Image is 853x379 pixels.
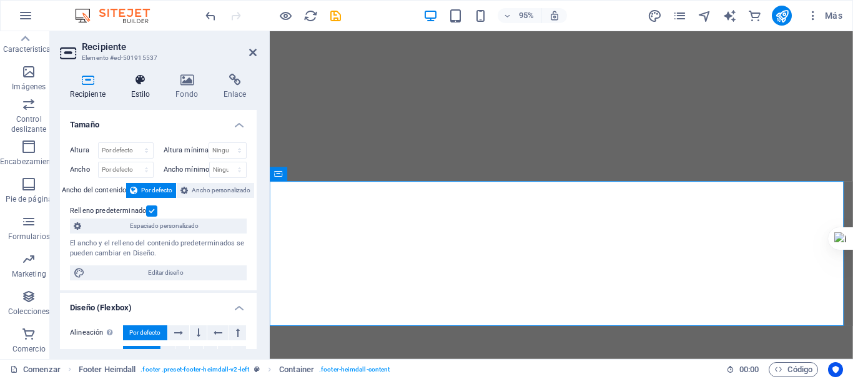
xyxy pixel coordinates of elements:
[6,195,52,204] font: Pie de página
[12,345,46,353] font: Comercio
[131,90,150,99] font: Estilo
[698,9,712,23] i: Navegador
[772,6,792,26] button: publicar
[825,11,842,21] font: Más
[8,232,50,241] font: Formularios
[148,269,184,276] font: Editar diseño
[70,303,132,312] font: Diseño (Flexbox)
[70,328,103,337] font: Alineación
[328,9,343,23] i: Guardar (Ctrl+S)
[126,183,176,198] button: Por defecto
[72,8,165,23] img: Logotipo del editor
[79,362,136,377] span: Click to select. Double-click to edit
[549,10,560,21] i: Al cambiar el tamaño, se ajusta automáticamente el nivel de zoom para adaptarse al dispositivo el...
[697,8,712,23] button: navegador
[672,8,687,23] button: páginas
[278,8,293,23] button: Haga clic aquí para salir del modo de vista previa y continuar editando
[70,239,245,258] font: El ancho y el relleno del contenido predeterminados se pueden cambiar en Diseño.
[648,9,662,23] i: Diseño (Ctrl+Alt+Y)
[775,9,789,23] i: Publicar
[224,90,247,99] font: Enlace
[175,90,198,99] font: Fondo
[141,187,172,194] font: Por defecto
[177,183,254,198] button: Ancho personalizado
[141,362,249,377] span: . footer .preset-footer-heimdall-v2-left
[12,82,46,91] font: Imágenes
[23,365,61,374] font: Comenzar
[79,362,390,377] nav: migaja de pan
[747,9,762,23] i: Comercio
[204,9,218,23] i: Undo: Edit headline (Ctrl+Z)
[70,120,99,129] font: Tamaño
[647,8,662,23] button: diseño
[70,207,146,215] font: Relleno predeterminado
[828,362,843,377] button: Centrados en el usuario
[192,187,250,194] font: Ancho personalizado
[279,362,314,377] span: Click to select. Double-click to edit
[203,8,218,23] button: deshacer
[3,45,55,54] font: Características
[70,90,105,99] font: Recipiente
[82,41,126,52] font: Recipiente
[123,325,167,340] button: Por defecto
[11,115,46,134] font: Control deslizante
[164,146,209,154] font: Altura mínima
[164,165,210,174] font: Ancho mínimo
[673,9,687,23] i: Páginas (Ctrl+Alt+S)
[70,165,90,174] font: Ancho
[130,222,199,229] font: Espaciado personalizado
[62,186,127,194] font: Ancho del contenido
[747,8,762,23] button: comercio
[328,8,343,23] button: ahorrar
[319,362,390,377] span: . footer-heimdall-content
[70,219,247,234] button: Espaciado personalizado
[722,8,737,23] button: generador de texto
[802,6,847,26] button: Más
[70,265,247,280] button: Editar diseño
[254,366,260,373] i: This element is a customizable preset
[303,8,318,23] button: recargar
[498,8,542,23] button: 95%
[12,270,46,278] font: Marketing
[8,307,49,316] font: Colecciones
[769,362,818,377] button: Código
[726,362,759,377] h6: Tiempo de sesión
[787,365,812,374] font: Código
[82,54,157,61] font: Elemento #ed-501915537
[519,11,534,20] font: 95%
[722,9,737,23] i: Escritor de IA
[10,362,61,377] a: Haga clic para cancelar la selección. Haga doble clic para abrir Páginas.
[129,329,160,336] font: Por defecto
[739,365,759,374] font: 00:00
[70,146,89,154] font: Altura
[303,9,318,23] i: Recargar página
